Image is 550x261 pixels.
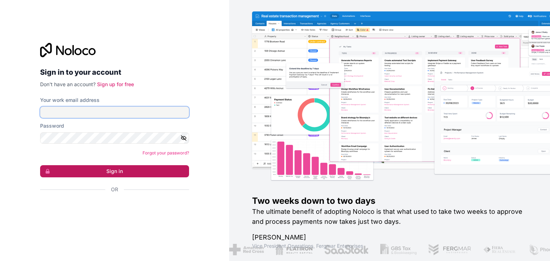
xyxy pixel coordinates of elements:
[40,107,189,118] input: Email address
[40,81,96,87] span: Don't have an account?
[252,242,527,250] h1: Vice President Operations , Fergmar Enterprises
[40,165,189,177] button: Sign in
[111,186,118,193] span: Or
[252,207,527,227] h2: The ultimate benefit of adopting Noloco is that what used to take two weeks to approve and proces...
[40,97,100,104] label: Your work email address
[97,81,134,87] a: Sign up for free
[40,122,64,129] label: Password
[252,232,527,242] h1: [PERSON_NAME]
[229,244,264,255] img: /assets/american-red-cross-BAupjrZR.png
[40,132,189,144] input: Password
[252,195,527,207] h1: Two weeks down to two days
[37,201,187,217] iframe: Botón Iniciar sesión con Google
[143,150,189,156] a: Forgot your password?
[40,66,189,79] h2: Sign in to your account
